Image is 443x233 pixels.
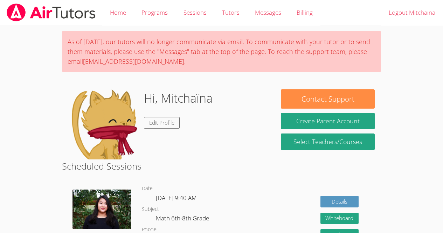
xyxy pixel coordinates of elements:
button: Whiteboard [320,213,359,224]
img: airtutors_banner-c4298cdbf04f3fff15de1276eac7730deb9818008684d7c2e4769d2f7ddbe033.png [6,4,96,21]
dt: Date [142,184,153,193]
img: default.png [68,89,138,159]
span: Messages [255,8,281,16]
dd: Math 6th-8th Grade [156,213,210,225]
h2: Scheduled Sessions [62,159,381,173]
img: IMG_0561.jpeg [72,190,131,229]
h1: Hi, Mitchaïna [144,89,213,107]
a: Edit Profile [144,117,180,129]
a: Details [320,196,359,207]
div: As of [DATE], our tutors will no longer communicate via email. To communicate with your tutor or ... [62,31,381,72]
span: [DATE] 9:40 AM [156,194,197,202]
button: Create Parent Account [281,113,374,129]
dt: Subject [142,205,159,214]
a: Select Teachers/Courses [281,133,374,150]
button: Contact Support [281,89,374,109]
